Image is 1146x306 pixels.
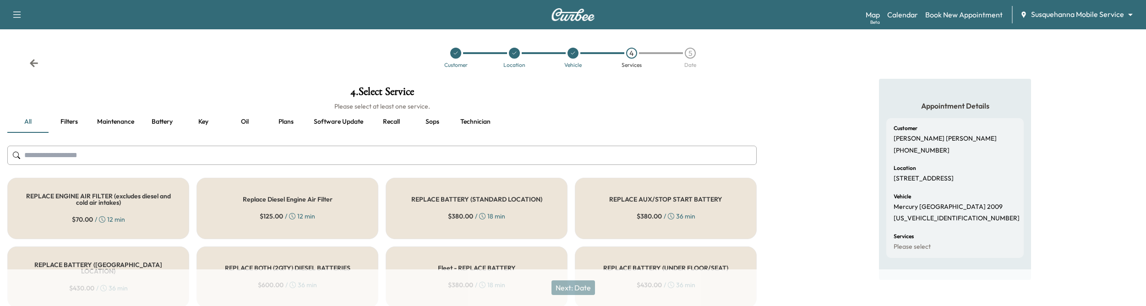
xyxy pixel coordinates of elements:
[894,175,954,183] p: [STREET_ADDRESS]
[29,59,38,68] div: Back
[448,212,473,221] span: $ 380.00
[7,111,757,133] div: basic tabs example
[551,8,595,21] img: Curbee Logo
[22,193,174,206] h5: REPLACE ENGINE AIR FILTER (excludes diesel and cold air intakes)
[887,9,918,20] a: Calendar
[503,62,525,68] div: Location
[894,147,950,155] p: [PHONE_NUMBER]
[866,9,880,20] a: MapBeta
[894,194,911,199] h6: Vehicle
[453,111,498,133] button: Technician
[564,62,582,68] div: Vehicle
[894,214,1020,223] p: [US_VEHICLE_IDENTIFICATION_NUMBER]
[72,215,125,224] div: / 12 min
[411,196,542,202] h5: REPLACE BATTERY (STANDARD LOCATION)
[444,62,468,68] div: Customer
[72,215,93,224] span: $ 70.00
[225,265,350,271] h5: REPLACE BOTH (2QTY) DIESEL BATTERIES
[685,48,696,59] div: 5
[7,111,49,133] button: all
[894,203,1003,211] p: Mercury [GEOGRAPHIC_DATA] 2009
[7,86,757,102] h1: 4 . Select Service
[371,111,412,133] button: Recall
[260,212,283,221] span: $ 125.00
[142,111,183,133] button: Battery
[609,196,722,202] h5: REPLACE AUX/STOP START BATTERY
[894,126,917,131] h6: Customer
[603,265,728,271] h5: REPLACE BATTERY (UNDER FLOOR/SEAT)
[684,62,696,68] div: Date
[412,111,453,133] button: Sops
[243,196,333,202] h5: Replace Diesel Engine Air Filter
[894,165,916,171] h6: Location
[622,62,642,68] div: Services
[224,111,265,133] button: Oil
[260,212,315,221] div: / 12 min
[183,111,224,133] button: Key
[265,111,306,133] button: Plans
[7,102,757,111] h6: Please select at least one service.
[306,111,371,133] button: Software update
[886,101,1024,111] h5: Appointment Details
[438,265,516,271] h5: Fleet - REPLACE BATTERY
[22,262,174,274] h5: REPLACE BATTERY ([GEOGRAPHIC_DATA] LOCATION)
[637,212,662,221] span: $ 380.00
[637,212,695,221] div: / 36 min
[925,9,1003,20] a: Book New Appointment
[90,111,142,133] button: Maintenance
[894,234,914,239] h6: Services
[870,19,880,26] div: Beta
[626,48,637,59] div: 4
[894,243,931,251] p: Please select
[49,111,90,133] button: Filters
[448,212,505,221] div: / 18 min
[1031,9,1124,20] span: Susquehanna Mobile Service
[894,135,997,143] p: [PERSON_NAME] [PERSON_NAME]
